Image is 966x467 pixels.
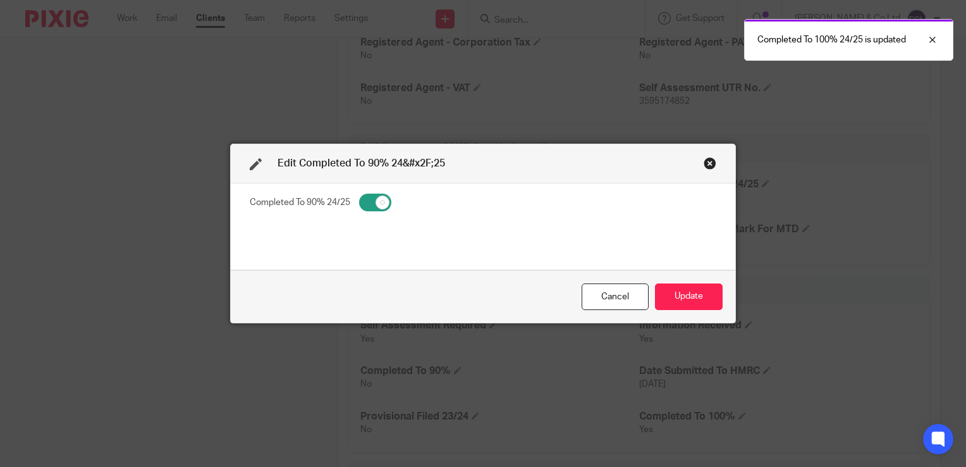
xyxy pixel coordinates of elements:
p: Completed To 100% 24/25 is updated [757,34,906,46]
span: Edit Completed To 90% 24&#x2F;25 [278,158,445,168]
button: Update [655,283,723,311]
div: Close this dialog window [582,283,649,311]
div: Close this dialog window [704,157,716,170]
label: Completed To 90% 24/25 [250,196,350,209]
